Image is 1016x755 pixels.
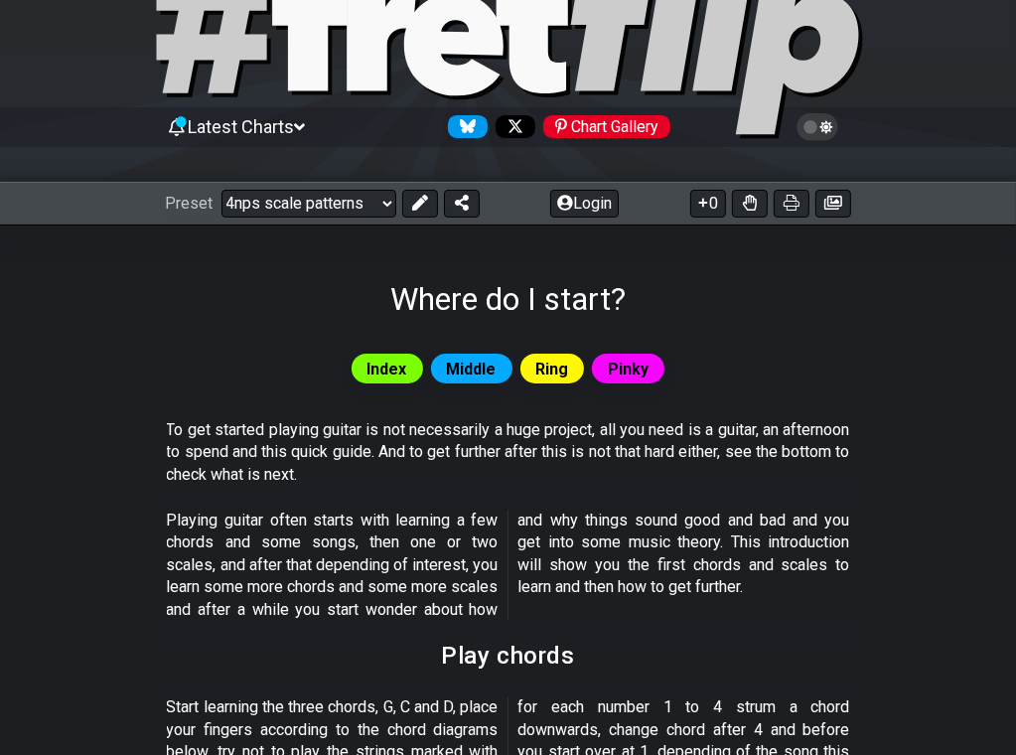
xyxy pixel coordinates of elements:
[815,190,851,218] button: Create image
[543,115,670,138] div: Chart Gallery
[221,190,396,218] select: Preset
[367,355,407,383] span: Index
[441,645,575,667] h2: Play chords
[447,355,497,383] span: Middle
[774,190,809,218] button: Print
[166,194,214,213] span: Preset
[167,419,850,486] p: To get started playing guitar is not necessarily a huge project, all you need is a guitar, an aft...
[188,116,294,137] span: Latest Charts
[732,190,768,218] button: Toggle Dexterity for all fretkits
[444,190,480,218] button: Share Preset
[690,190,726,218] button: 0
[488,115,535,138] a: Follow #fretflip at X
[535,115,670,138] a: #fretflip at Pinterest
[167,510,850,621] p: Playing guitar often starts with learning a few chords and some songs, then one or two scales, an...
[402,190,438,218] button: Edit Preset
[390,280,626,318] h1: Where do I start?
[608,355,649,383] span: Pinky
[440,115,488,138] a: Follow #fretflip at Bluesky
[535,355,568,383] span: Ring
[806,118,829,136] span: Toggle light / dark theme
[550,190,619,218] button: Login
